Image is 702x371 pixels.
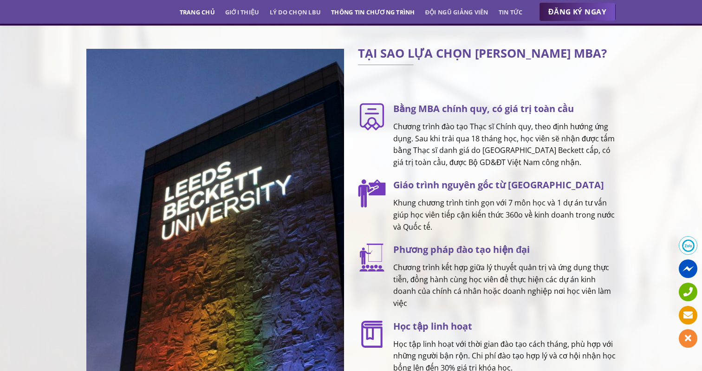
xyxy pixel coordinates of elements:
a: ĐĂNG KÝ NGAY [539,3,616,21]
h2: TẠI SAO LỰA CHỌN [PERSON_NAME] MBA? [358,49,616,58]
p: Chương trình đào tạo Thạc sĩ Chính quy, theo định hướng ứng dụng. Sau khi trải qua 18 tháng học, ... [393,121,616,168]
p: Khung chương trình tinh gọn với 7 môn học và 1 dự án tư vấn giúp học viên tiếp cận kiến thức 360o... [393,197,616,233]
h3: Bằng MBA chính quy, có giá trị toàn cầu [393,101,616,116]
a: Trang chủ [180,4,215,20]
p: Chương trình kết hợp giữa lý thuyết quản trị và ứng dụng thực tiễn, đồng hành cùng học viên để th... [393,262,616,309]
a: Giới thiệu [225,4,260,20]
h3: Giáo trình nguyên gốc từ [GEOGRAPHIC_DATA] [393,178,616,192]
a: Tin tức [499,4,523,20]
h3: Học tập linh hoạt [393,319,616,334]
h3: Phương pháp đào tạo hiện đại [393,242,616,257]
a: Lý do chọn LBU [270,4,321,20]
span: ĐĂNG KÝ NGAY [548,6,606,18]
a: Thông tin chương trình [331,4,415,20]
a: Đội ngũ giảng viên [425,4,488,20]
